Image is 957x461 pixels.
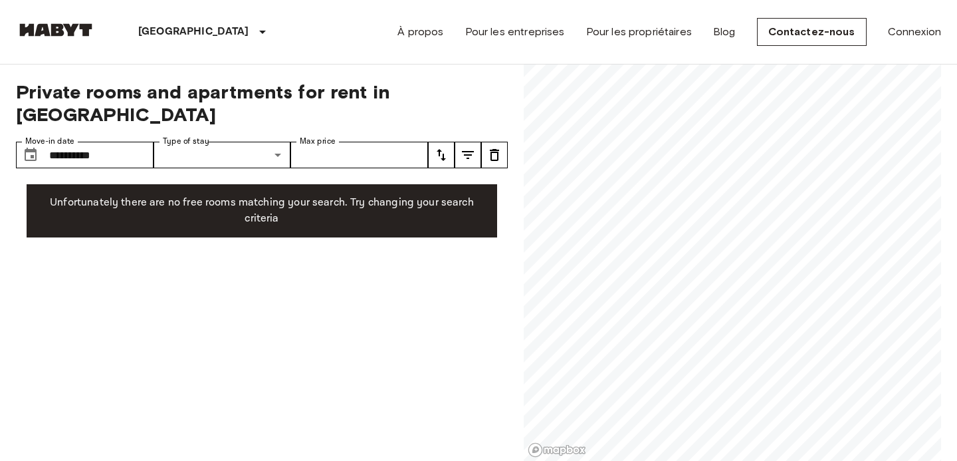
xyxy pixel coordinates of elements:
a: Blog [713,24,736,40]
span: Private rooms and apartments for rent in [GEOGRAPHIC_DATA] [16,80,508,126]
a: Pour les propriétaires [586,24,692,40]
img: Habyt [16,23,96,37]
a: Contactez-nous [757,18,867,46]
label: Move-in date [25,136,74,147]
label: Max price [300,136,336,147]
label: Type of stay [163,136,209,147]
button: tune [428,142,455,168]
a: Pour les entreprises [465,24,565,40]
button: tune [455,142,481,168]
a: Connexion [888,24,941,40]
p: Unfortunately there are no free rooms matching your search. Try changing your search criteria [37,195,486,227]
button: Choose date, selected date is 27 Oct 2025 [17,142,44,168]
a: À propos [397,24,443,40]
a: Mapbox logo [528,442,586,458]
button: tune [481,142,508,168]
p: [GEOGRAPHIC_DATA] [138,24,249,40]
